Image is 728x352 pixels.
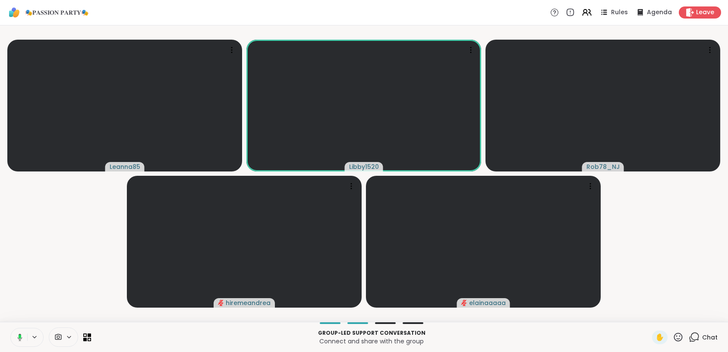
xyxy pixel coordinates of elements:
img: ShareWell Logomark [7,5,22,20]
span: Agenda [647,8,672,17]
p: Group-led support conversation [96,329,647,337]
span: audio-muted [218,300,224,306]
p: Connect and share with the group [96,337,647,346]
span: Leave [696,8,714,17]
span: Libby1520 [349,162,379,171]
span: audio-muted [461,300,467,306]
span: 🎭𝐏𝐀𝐒𝐒𝐈𝐎𝐍 𝐏𝐀𝐑𝐓𝐘🎭 [25,8,88,17]
span: ✋ [656,332,664,343]
span: Rules [611,8,628,17]
span: Rob78_NJ [586,162,620,171]
span: Leanna85 [110,162,140,171]
span: Chat [702,333,718,342]
span: elainaaaaa [469,299,506,307]
span: hiremeandrea [226,299,271,307]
